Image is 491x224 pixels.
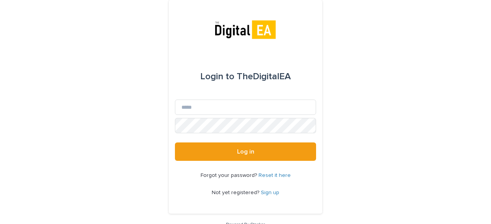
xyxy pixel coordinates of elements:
[201,173,259,178] span: Forgot your password?
[213,18,278,41] img: mpnAKsivTWiDOsumdcjk
[212,190,261,195] span: Not yet registered?
[259,173,291,178] a: Reset it here
[175,142,316,161] button: Log in
[237,149,254,155] span: Log in
[261,190,279,195] a: Sign up
[200,66,291,87] div: TheDigitalEA
[200,72,234,81] span: Login to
